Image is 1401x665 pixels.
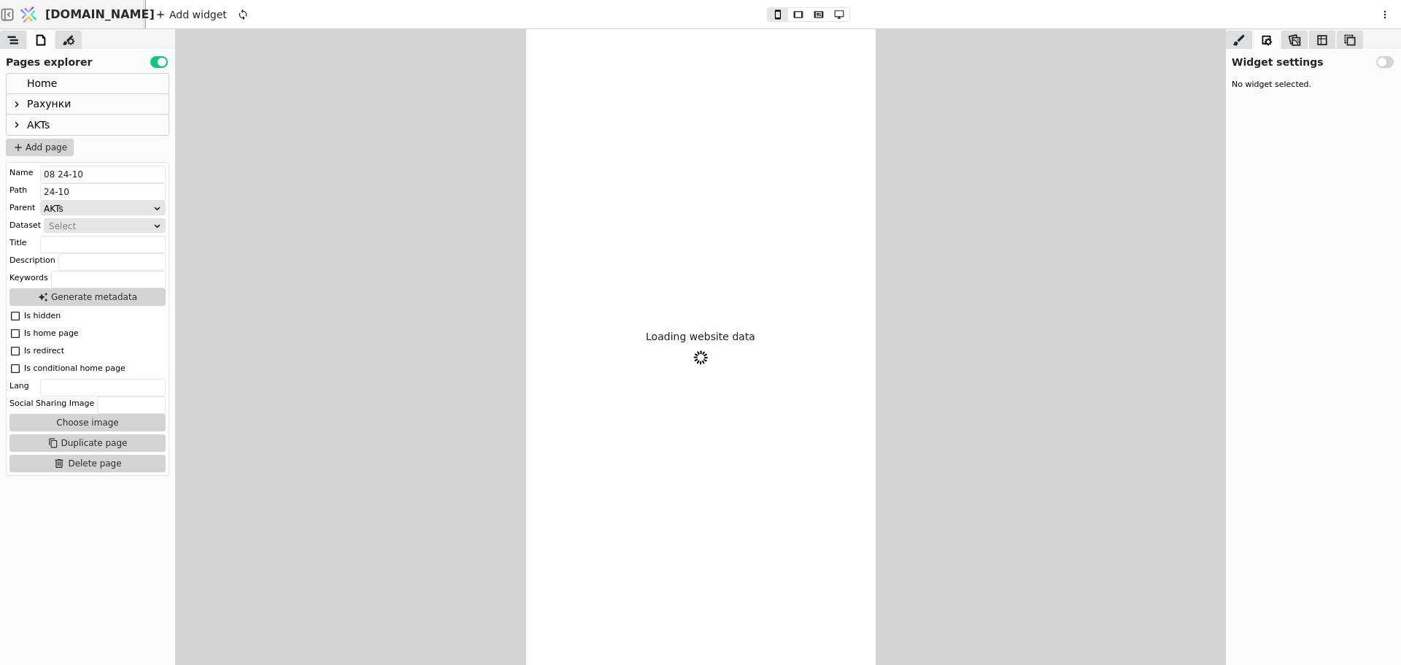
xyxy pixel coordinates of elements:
div: Is redirect [24,344,64,358]
div: Social Sharing Image [9,396,94,411]
div: AKTs [44,201,153,215]
span: [DOMAIN_NAME] [45,6,155,23]
button: Add page [6,139,74,156]
div: Рахунки [27,94,71,114]
div: AKTs [7,115,169,135]
div: Is home page [24,326,79,341]
button: Generate metadata [9,288,166,306]
button: Delete page [9,455,166,472]
div: Widget settings [1226,49,1401,70]
div: Add widget [152,6,231,23]
div: No widget selected. [1226,73,1401,97]
button: Duplicate page [9,434,166,452]
div: Home [7,74,169,94]
a: [DOMAIN_NAME] [15,1,146,28]
p: Loading website data [646,329,755,345]
div: Parent [9,201,35,215]
div: Path [9,183,27,198]
div: Is conditional home page [24,361,126,376]
div: Select [49,219,151,234]
div: Home [27,74,57,93]
div: Description [9,253,55,268]
div: Lang [9,379,29,393]
div: Dataset [9,218,41,233]
div: Рахунки [7,94,169,115]
div: Is hidden [24,309,61,323]
button: Choose image [9,414,166,431]
img: Logo [18,1,39,28]
div: Name [9,166,33,180]
div: Keywords [9,271,48,285]
div: Title [9,236,27,250]
div: AKTs [27,115,50,135]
